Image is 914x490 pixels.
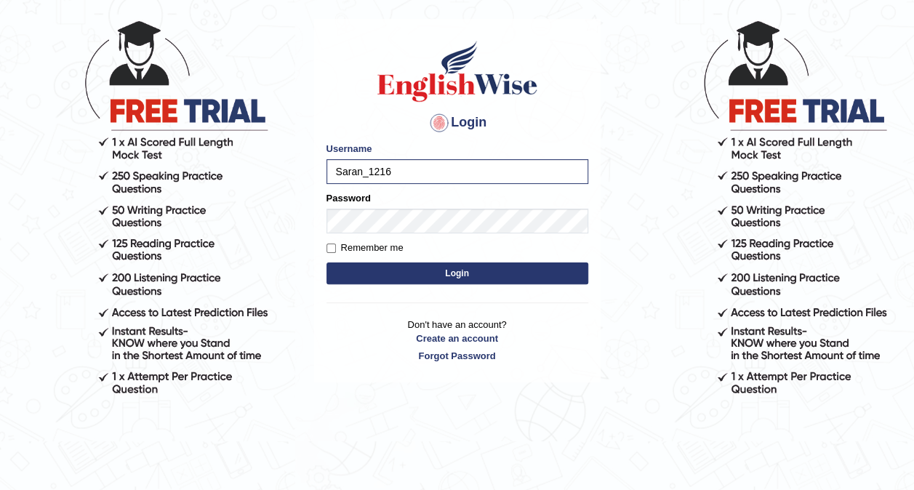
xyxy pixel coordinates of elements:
[326,262,588,284] button: Login
[326,241,404,255] label: Remember me
[326,349,588,363] a: Forgot Password
[326,191,371,205] label: Password
[326,332,588,345] a: Create an account
[374,39,540,104] img: Logo of English Wise sign in for intelligent practice with AI
[326,244,336,253] input: Remember me
[326,142,372,156] label: Username
[326,111,588,134] h4: Login
[326,318,588,363] p: Don't have an account?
